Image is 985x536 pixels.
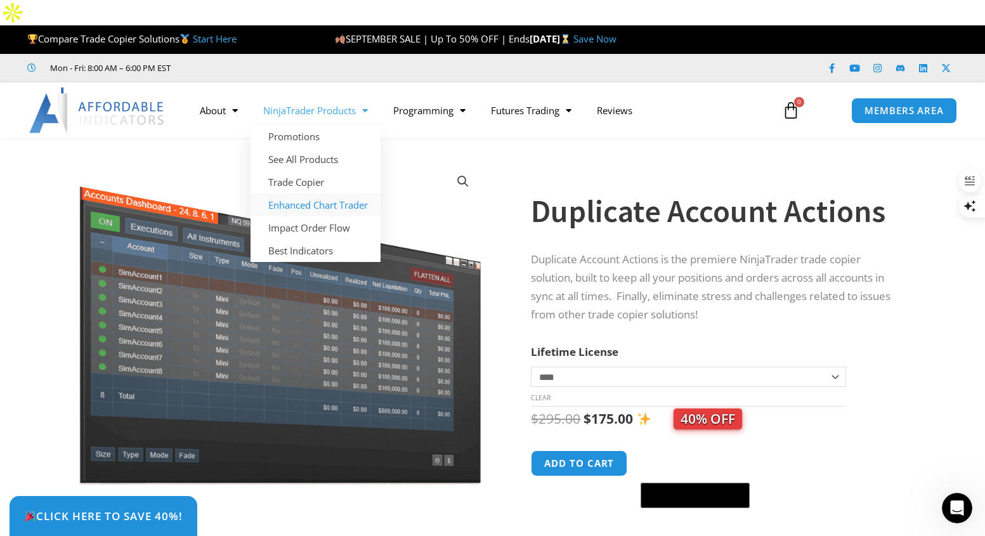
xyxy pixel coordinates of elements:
[187,96,251,125] a: About
[27,32,237,45] span: Compare Trade Copier Solutions
[641,483,750,508] button: Buy with GPay
[47,60,171,75] span: Mon - Fri: 8:00 AM – 6:00 PM EST
[29,88,166,133] img: LogoAI | Affordable Indicators – NinjaTrader
[531,189,901,233] h1: Duplicate Account Actions
[851,98,957,124] a: MEMBERS AREA
[24,511,183,521] span: Click Here to save 40%!
[188,62,379,74] iframe: Customer reviews powered by Trustpilot
[584,96,645,125] a: Reviews
[478,96,584,125] a: Futures Trading
[864,106,944,115] span: MEMBERS AREA
[573,32,616,45] a: Save Now
[531,410,580,428] bdi: 295.00
[251,193,381,216] a: Enhanced Chart Trader
[25,511,36,521] img: 🎉
[381,96,478,125] a: Programming
[637,412,651,426] img: ✨
[193,32,237,45] a: Start Here
[251,96,381,125] a: NinjaTrader Products
[452,170,474,193] a: View full-screen image gallery
[531,251,901,324] p: Duplicate Account Actions is the premiere NinjaTrader trade copier solution, built to keep all yo...
[531,450,627,476] button: Add to cart
[794,97,804,107] span: 0
[561,34,570,44] img: ⌛
[763,92,819,129] a: 0
[335,32,530,45] span: SEPTEMBER SALE | Up To 50% OFF | Ends
[674,409,742,429] span: 40% OFF
[531,344,618,359] label: Lifetime License
[584,410,591,428] span: $
[251,239,381,262] a: Best Indicators
[187,96,769,125] nav: Menu
[638,448,752,479] iframe: Secure express checkout frame
[251,125,381,148] a: Promotions
[251,171,381,193] a: Trade Copier
[28,34,37,44] img: 🏆
[251,125,381,262] ul: NinjaTrader Products
[531,393,551,402] a: Clear options
[584,410,633,428] bdi: 175.00
[336,34,345,44] img: 🍂
[531,410,538,428] span: $
[251,216,381,239] a: Impact Order Flow
[180,34,190,44] img: 🥇
[10,496,197,536] a: 🎉Click Here to save 40%!
[530,32,573,45] strong: [DATE]
[942,493,972,523] iframe: Intercom live chat
[251,148,381,171] a: See All Products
